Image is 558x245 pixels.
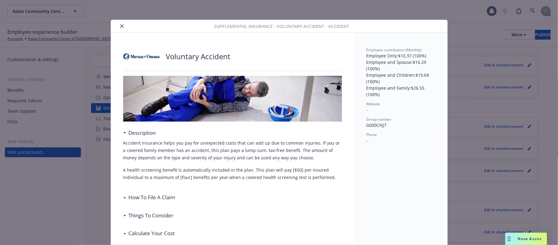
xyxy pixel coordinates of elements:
[129,129,156,137] h3: Description
[366,122,435,128] p: G000CNJ7
[166,51,231,62] p: Voluntary Accident
[129,212,174,220] h3: Things To Consider
[123,166,342,181] p: A health screening benefit is automatically included in the plan. This plan will pay [$50] per in...
[518,236,542,241] span: Nova Assist
[366,117,392,122] span: Group number
[366,85,435,98] p: Employee and Family : $26.55 (100%)
[118,22,126,30] button: close
[366,59,435,72] p: Employee and Spouse : $16.29 (100%)
[366,101,380,107] span: Website
[214,23,349,29] span: Supplemental Insurance - Voluntary Accident - Accident
[366,138,435,144] p: -
[123,139,342,161] p: Accident insurance helps you pay for unexpected costs that can add up due to common injuries. If ...
[123,193,176,201] div: How To File A Claim
[123,47,160,66] img: Mutual of Omaha Insurance Company
[129,193,176,201] h3: How To File A Claim
[366,107,435,113] p: -
[123,229,175,237] div: Calculate Your Cost
[366,132,377,137] span: Phone
[129,229,175,237] h3: Calculate Your Cost
[366,47,422,52] span: Employee contribution (Monthly)
[366,72,435,85] p: Employee and Children : $19.69 (100%)
[123,212,174,220] div: Things To Consider
[123,129,156,137] div: Description
[123,76,342,122] img: banner
[366,52,435,59] p: Employee Only : $10.37 (100%)
[505,233,513,245] div: Drag to move
[505,233,547,245] button: Nova Assist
